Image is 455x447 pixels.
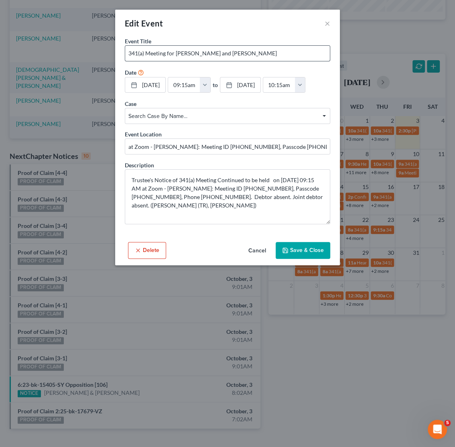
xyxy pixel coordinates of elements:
[125,100,136,108] label: Case
[444,420,451,426] span: 5
[428,420,447,439] iframe: Intercom live chat
[125,18,163,28] span: Edit Event
[168,77,200,93] input: -- : --
[128,242,166,259] button: Delete
[242,243,272,259] button: Cancel
[125,161,154,169] label: Description
[220,77,260,93] a: [DATE]
[213,81,218,89] label: to
[125,77,165,93] a: [DATE]
[263,77,295,93] input: -- : --
[276,242,330,259] button: Save & Close
[325,18,330,28] button: ×
[125,68,136,77] label: Date
[125,130,162,138] label: Event Location
[125,38,151,45] span: Event Title
[125,46,330,61] input: Enter event name...
[128,112,326,120] span: Search case by name...
[125,108,330,124] span: Select box activate
[125,139,330,154] input: Enter location...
